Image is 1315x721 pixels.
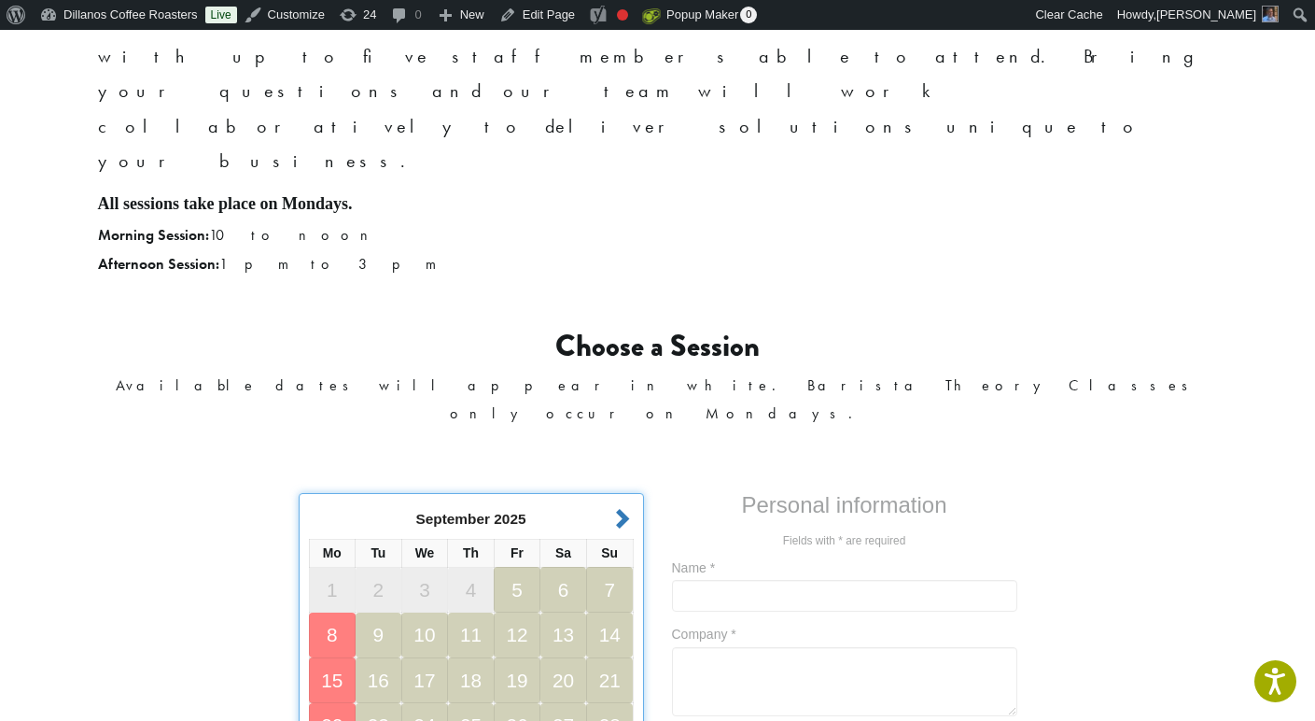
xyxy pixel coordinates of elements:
[494,511,525,527] span: 2025
[402,572,448,609] span: 3
[415,545,435,560] span: Wednesday
[463,545,479,560] span: Thursday
[356,572,401,609] span: 2
[540,572,586,609] a: 6
[495,662,540,700] a: 19
[415,511,490,527] span: September
[310,572,356,609] span: 1
[587,662,633,700] a: 21
[98,4,1218,179] p: Classes are available to one customer at a time with up to five staff members able to attend. Bri...
[448,662,494,700] a: 18
[511,545,524,560] span: Friday
[448,572,494,609] span: 4
[371,545,385,560] span: Tuesday
[98,194,1218,215] h5: All sessions take place on Mondays.
[98,254,219,274] strong: Afternoon Session:
[1156,7,1256,21] span: [PERSON_NAME]
[402,662,448,700] a: 17
[402,616,448,654] a: 10
[495,616,540,654] a: 12
[604,507,632,526] a: Next
[98,221,1218,277] p: 10 to noon 1 pm to 3 pm
[540,616,586,654] a: 13
[98,329,1218,364] h3: Choose a Session
[555,545,571,560] span: Saturday
[540,662,586,700] a: 20
[587,572,633,609] a: 7
[205,7,237,23] a: Live
[310,616,356,654] a: 8
[495,572,540,609] a: 5
[98,372,1218,428] p: Available dates will appear in white. Barista Theory Classes only occur on Mondays.
[740,7,757,23] span: 0
[448,616,494,654] a: 11
[587,616,633,654] a: 14
[323,545,342,560] span: Monday
[356,662,401,700] a: 16
[98,225,209,245] strong: Morning Session:
[617,9,628,21] div: Focus keyphrase not set
[601,545,618,560] span: Sunday
[356,616,401,654] a: 9
[310,662,356,700] a: 15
